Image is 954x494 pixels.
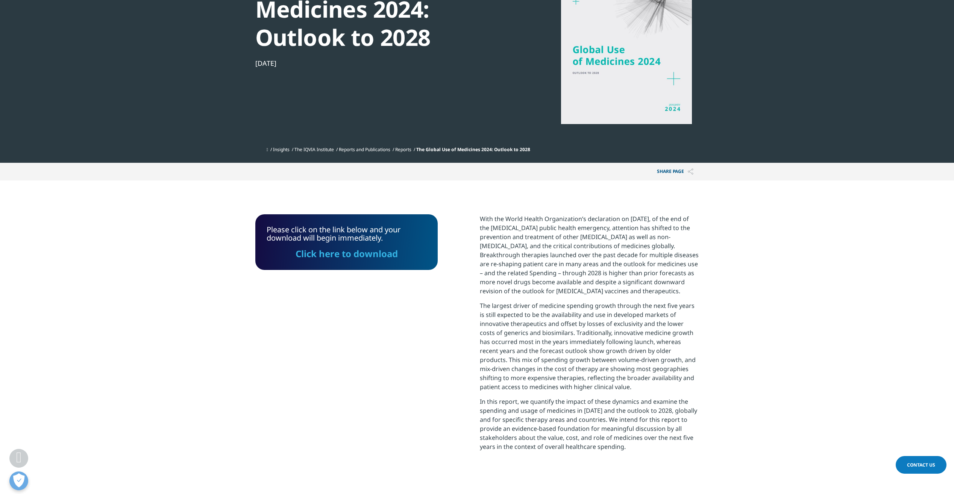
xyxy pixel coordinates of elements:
[295,247,397,260] a: Click here to download
[294,146,334,153] a: The IQVIA Institute
[480,397,699,457] p: In this report, we quantify the impact of these dynamics and examine the spending and usage of me...
[480,214,699,301] p: With the World Health Organization’s declaration on [DATE], of the end of the [MEDICAL_DATA] publ...
[480,301,699,397] p: The largest driver of medicine spending growth through the next five years is still expected to b...
[896,456,946,474] a: Contact Us
[267,226,426,259] div: Please click on the link below and your download will begin immediately.
[416,146,530,153] span: The Global Use of Medicines 2024: Outlook to 2028
[688,168,693,175] img: Share PAGE
[255,59,513,68] div: [DATE]
[907,462,935,468] span: Contact Us
[9,471,28,490] button: Open Preferences
[273,146,290,153] a: Insights
[395,146,411,153] a: Reports
[651,163,699,180] p: Share PAGE
[339,146,390,153] a: Reports and Publications
[651,163,699,180] button: Share PAGEShare PAGE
